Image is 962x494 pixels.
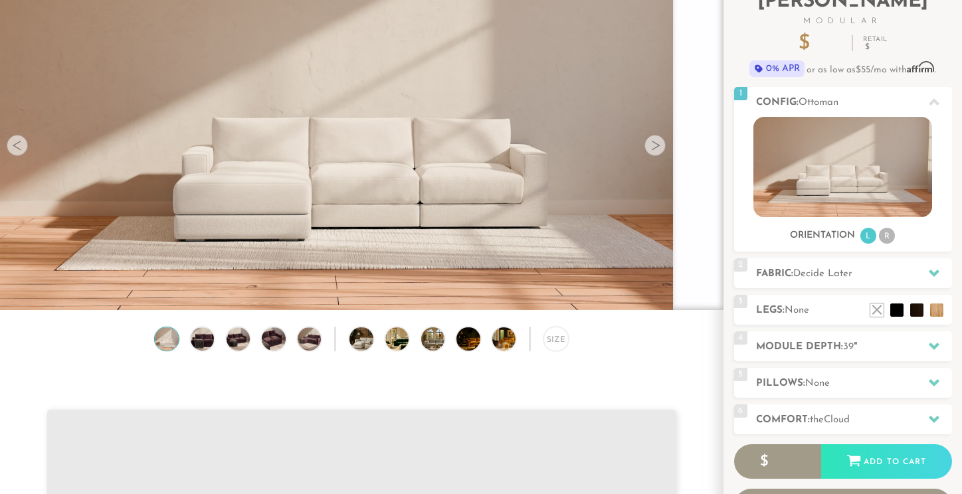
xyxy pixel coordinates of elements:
[790,230,855,242] h3: Orientation
[349,327,391,351] img: DreamSofa Modular Sofa & Sectional Video Presentation 1
[756,376,952,391] h2: Pillows:
[785,305,809,315] span: None
[456,327,498,351] img: DreamSofa Modular Sofa & Sectional Video Presentation 4
[821,444,952,480] div: Add to Cart
[856,65,870,75] span: $55
[810,415,824,425] span: the
[543,327,568,351] div: Size
[906,434,952,484] iframe: Chat
[799,34,842,54] p: $
[753,117,932,217] img: landon-sofa-no_legs-no_pillows-1.jpg
[224,327,252,351] img: Landon Modular Ottoman no legs 3
[879,228,895,244] li: R
[260,327,288,351] img: Landon Modular Ottoman no legs 4
[153,327,181,351] img: Landon Modular Ottoman no legs 1
[756,266,952,282] h2: Fabric:
[863,37,887,51] p: Retail
[734,60,952,77] p: or as low as /mo with .
[492,327,534,351] img: DreamSofa Modular Sofa & Sectional Video Presentation 5
[793,269,852,279] span: Decide Later
[734,258,747,272] span: 2
[734,17,952,25] span: Modular
[295,327,323,351] img: Landon Modular Ottoman no legs 5
[805,378,830,388] span: None
[734,404,747,418] span: 6
[824,415,850,425] span: Cloud
[756,339,952,355] h2: Module Depth: "
[421,327,463,351] img: DreamSofa Modular Sofa & Sectional Video Presentation 3
[734,295,747,308] span: 3
[907,62,935,73] span: Affirm
[734,368,747,381] span: 5
[734,87,747,100] span: 1
[756,412,952,428] h2: Comfort:
[749,60,805,77] span: 0% APR
[385,327,427,351] img: DreamSofa Modular Sofa & Sectional Video Presentation 2
[799,98,838,108] span: Ottoman
[756,95,952,110] h2: Config:
[734,331,747,345] span: 4
[865,43,885,51] em: $
[188,327,216,351] img: Landon Modular Ottoman no legs 2
[843,342,854,352] span: 39
[860,228,876,244] li: L
[756,303,952,318] h2: Legs:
